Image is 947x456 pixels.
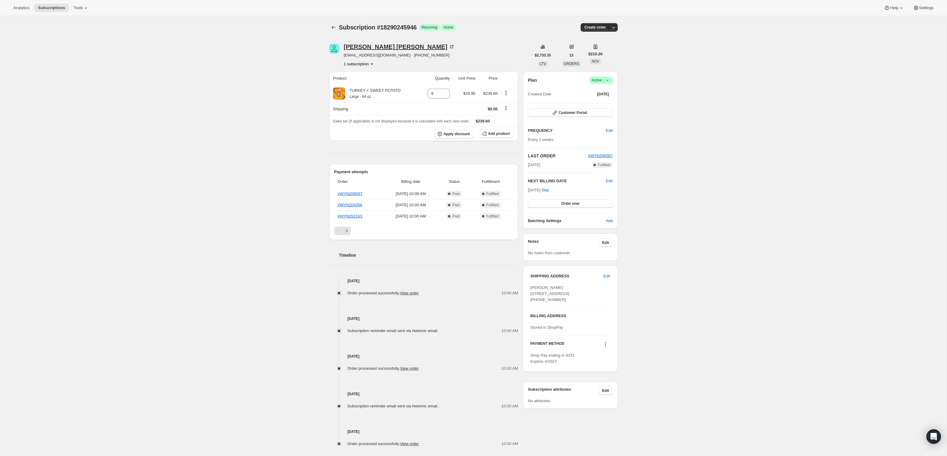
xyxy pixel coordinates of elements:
[34,4,69,12] button: Subscriptions
[329,72,420,85] th: Product
[338,214,362,218] a: #WYN202163
[528,178,606,184] h2: NEXT BILLING DATE
[602,216,616,226] button: Add
[344,61,375,67] button: Product actions
[350,94,371,99] small: Large - 64 oz
[540,62,546,66] span: LTV
[528,108,613,117] button: Customer Portal
[566,51,577,60] button: 13
[501,403,518,409] span: 10:00 AM
[530,341,564,349] h3: PAYMENT METHOD
[486,203,499,207] span: Fulfilled
[599,386,613,395] button: Edit
[10,4,33,12] button: Analytics
[348,441,419,446] span: Order processed successfully.
[472,179,510,185] span: Fulfillment
[530,285,569,302] span: [PERSON_NAME] [STREET_ADDRESS] [PHONE_NUMBER]
[440,179,468,185] span: Status
[486,191,499,196] span: Fulfilled
[329,316,518,322] h4: [DATE]
[528,91,551,97] span: Created Date
[602,240,609,245] span: Edit
[606,178,613,184] button: Edit
[385,191,436,197] span: [DATE] · 10:00 AM
[443,25,453,30] span: Active
[561,201,579,206] span: Order now
[909,4,937,12] button: Settings
[926,429,941,444] div: Open Intercom Messenger
[329,44,339,53] span: Roxanne Braga-Mitchell
[477,72,499,85] th: Price
[483,91,497,96] span: $239.60
[339,252,518,258] h2: Timeline
[420,72,452,85] th: Quantity
[531,51,555,60] button: $2,733.35
[603,78,604,83] span: |
[600,271,614,281] button: Edit
[342,227,351,235] button: Next
[606,128,613,134] span: Edit
[602,126,616,135] button: Edit
[501,328,518,334] span: 10:00 AM
[501,90,511,96] button: Product actions
[329,23,338,32] button: Subscriptions
[528,251,570,255] span: No notes from customer
[569,53,573,58] span: 13
[38,5,65,10] span: Subscriptions
[528,386,599,395] h3: Subscription attributes
[592,77,610,83] span: Active
[344,44,455,50] div: [PERSON_NAME] [PERSON_NAME]
[598,163,610,167] span: Fulfilled
[348,404,439,408] span: Subscription reminder email sent via Awtomic email.
[452,203,460,207] span: Paid
[528,199,613,208] button: Order now
[480,129,513,138] button: Add product
[597,92,609,97] span: [DATE]
[558,110,587,115] span: Customer Portal
[70,4,93,12] button: Tools
[452,191,460,196] span: Paid
[528,128,606,134] h2: FREQUENCY
[400,366,419,371] a: View order
[528,399,550,403] span: No attributes
[463,91,476,96] span: $29.95
[530,353,574,364] span: Shop Pay ending in 4332 Expires 4/2027
[329,429,518,435] h4: [DATE]
[334,169,514,175] h2: Payment attempts
[528,137,554,142] span: Every 2 weeks
[329,391,518,397] h4: [DATE]
[592,59,599,63] span: AOV
[452,214,460,219] span: Paid
[486,214,499,219] span: Fulfilled
[329,278,518,284] h4: [DATE]
[919,5,934,10] span: Settings
[435,129,473,139] button: Apply discount
[541,187,549,193] span: Skip
[528,238,599,247] h3: Notes
[588,153,613,159] button: #WYN206587
[535,53,551,58] span: $2,733.35
[400,291,419,295] a: View order
[528,188,549,192] span: [DATE] ·
[530,325,563,330] span: Stored in ShopPay
[338,191,362,196] a: #WYN206587
[530,313,610,319] h3: BILLING ADDRESS
[443,132,470,136] span: Apply discount
[13,5,29,10] span: Analytics
[476,119,490,123] span: $239.60
[880,4,908,12] button: Help
[588,153,613,158] a: #WYN206587
[530,273,603,279] h3: SHIPPING ADDRESS
[339,24,417,31] span: Subscription #18290245946
[488,107,498,111] span: $0.00
[348,328,439,333] span: Subscription reminder email sent via Awtomic email.
[422,25,437,30] span: Recurring
[345,87,401,100] div: TURKEY + SWEET POTATO
[528,77,537,83] h2: Plan
[385,202,436,208] span: [DATE] · 10:00 AM
[400,441,419,446] a: View order
[334,175,383,188] th: Order
[385,179,436,185] span: Billing date
[593,90,613,98] button: [DATE]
